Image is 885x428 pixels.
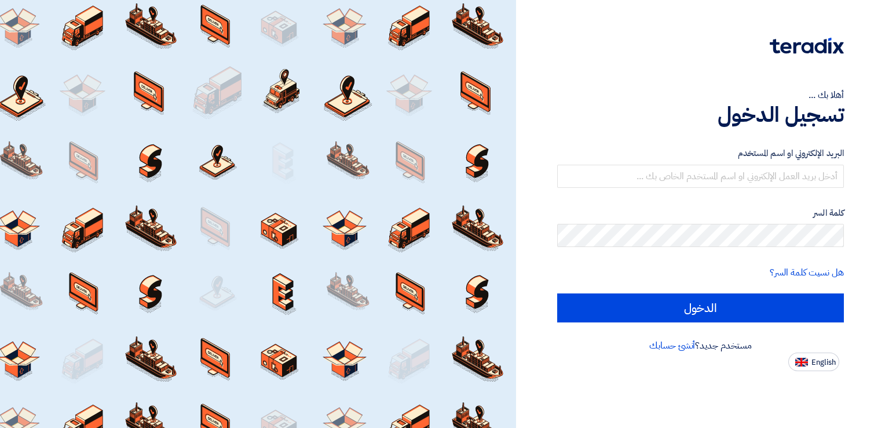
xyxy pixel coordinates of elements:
[557,102,844,128] h1: تسجيل الدخول
[788,353,839,371] button: English
[557,206,844,220] label: كلمة السر
[649,339,695,353] a: أنشئ حسابك
[795,358,808,367] img: en-US.png
[811,358,836,367] span: English
[557,88,844,102] div: أهلا بك ...
[557,339,844,353] div: مستخدم جديد؟
[557,293,844,322] input: الدخول
[557,147,844,160] label: البريد الإلكتروني او اسم المستخدم
[770,38,844,54] img: Teradix logo
[557,165,844,188] input: أدخل بريد العمل الإلكتروني او اسم المستخدم الخاص بك ...
[770,266,844,280] a: هل نسيت كلمة السر؟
